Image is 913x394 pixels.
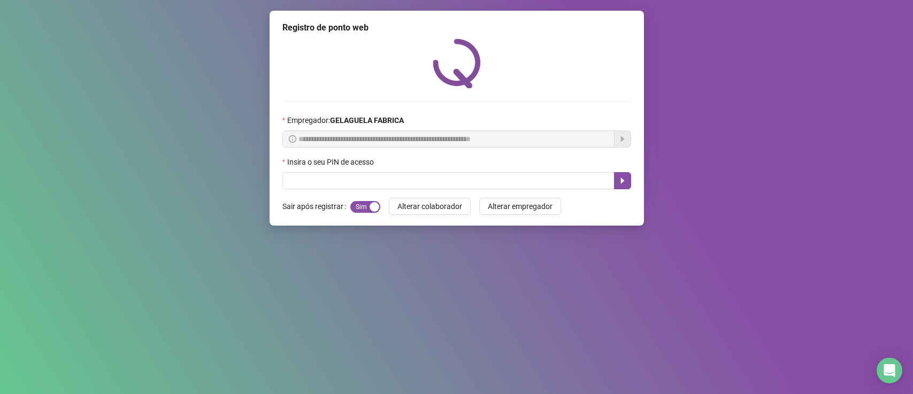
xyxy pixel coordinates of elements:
span: info-circle [289,135,296,143]
span: Alterar colaborador [397,200,462,212]
label: Insira o seu PIN de acesso [282,156,381,168]
strong: GELAGUELA FABRICA [330,116,404,125]
button: Alterar colaborador [389,198,471,215]
div: Registro de ponto web [282,21,631,34]
span: Empregador : [287,114,404,126]
span: Alterar empregador [488,200,553,212]
button: Alterar empregador [479,198,561,215]
span: caret-right [618,176,627,185]
label: Sair após registrar [282,198,350,215]
div: Open Intercom Messenger [877,358,902,383]
img: QRPoint [433,38,481,88]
